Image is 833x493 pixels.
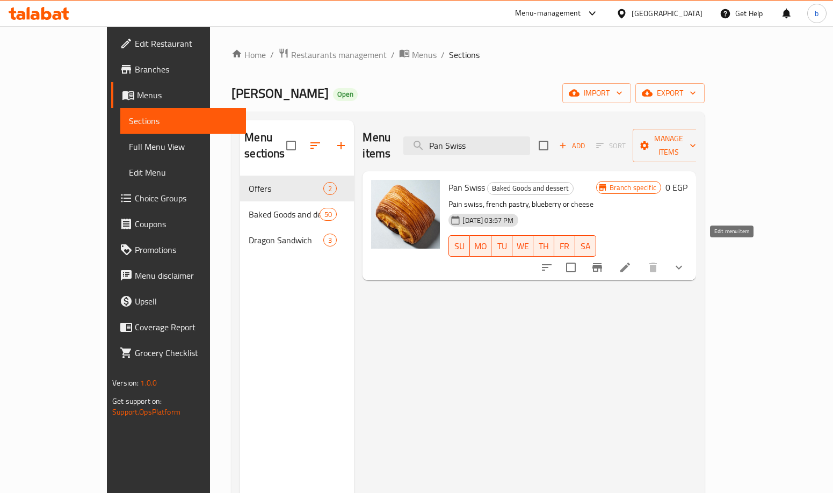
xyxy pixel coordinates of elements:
a: Grocery Checklist [111,340,246,366]
button: import [562,83,631,103]
span: Select section [532,134,555,157]
a: Support.OpsPlatform [112,405,180,419]
div: items [320,208,337,221]
span: Branches [135,63,237,76]
span: Offers [249,182,323,195]
li: / [441,48,445,61]
span: [PERSON_NAME] [231,81,329,105]
span: export [644,86,696,100]
span: 2 [324,184,336,194]
button: WE [512,235,533,257]
a: Upsell [111,288,246,314]
span: Sort sections [302,133,328,158]
button: show more [666,255,692,280]
nav: Menu sections [240,171,354,257]
a: Sections [120,108,246,134]
span: Manage items [641,132,696,159]
span: Baked Goods and dessert [488,182,573,194]
img: Pan Swiss [371,180,440,249]
a: Coupons [111,211,246,237]
a: Promotions [111,237,246,263]
span: Select to update [560,256,582,279]
span: Edit Restaurant [135,37,237,50]
div: Baked Goods and dessert50 [240,201,354,227]
nav: breadcrumb [231,48,705,62]
span: SA [580,238,592,254]
button: export [635,83,705,103]
span: 1.0.0 [140,376,157,390]
h2: Menu sections [244,129,286,162]
a: Menus [399,48,437,62]
span: Menus [412,48,437,61]
span: Dragon Sandwich [249,234,323,247]
h6: 0 EGP [665,180,687,195]
h2: Menu items [363,129,390,162]
a: Edit Menu [120,160,246,185]
span: Menu disclaimer [135,269,237,282]
div: Open [333,88,358,101]
button: Manage items [633,129,705,162]
button: TU [491,235,512,257]
a: Edit Restaurant [111,31,246,56]
span: Full Menu View [129,140,237,153]
button: MO [470,235,491,257]
span: Coupons [135,218,237,230]
span: Get support on: [112,394,162,408]
div: Baked Goods and dessert [487,182,574,195]
span: Select section first [589,137,633,154]
span: Select all sections [280,134,302,157]
div: Offers2 [240,176,354,201]
a: Choice Groups [111,185,246,211]
p: Pain swiss, french pastry, blueberry or cheese [448,198,596,211]
button: Add section [328,133,354,158]
span: Restaurants management [291,48,387,61]
a: Full Menu View [120,134,246,160]
span: Choice Groups [135,192,237,205]
span: Add [557,140,586,152]
button: SU [448,235,470,257]
a: Home [231,48,266,61]
button: Add [555,137,589,154]
div: items [323,234,337,247]
span: Sections [449,48,480,61]
a: Menu disclaimer [111,263,246,288]
div: [GEOGRAPHIC_DATA] [632,8,702,19]
li: / [270,48,274,61]
button: sort-choices [534,255,560,280]
div: Menu-management [515,7,581,20]
a: Branches [111,56,246,82]
span: Promotions [135,243,237,256]
button: Branch-specific-item [584,255,610,280]
span: Grocery Checklist [135,346,237,359]
a: Menus [111,82,246,108]
span: Menus [137,89,237,102]
a: Restaurants management [278,48,387,62]
span: Edit Menu [129,166,237,179]
button: TH [533,235,554,257]
li: / [391,48,395,61]
span: Baked Goods and dessert [249,208,320,221]
span: 50 [320,209,336,220]
span: Version: [112,376,139,390]
span: FR [559,238,571,254]
span: Branch specific [605,183,661,193]
span: Sections [129,114,237,127]
span: Add item [555,137,589,154]
span: Open [333,90,358,99]
span: import [571,86,622,100]
a: Coverage Report [111,314,246,340]
input: search [403,136,530,155]
span: 3 [324,235,336,245]
span: Upsell [135,295,237,308]
button: delete [640,255,666,280]
span: Coverage Report [135,321,237,334]
svg: Show Choices [672,261,685,274]
span: [DATE] 03:57 PM [458,215,518,226]
span: TH [538,238,550,254]
div: items [323,182,337,195]
span: MO [474,238,487,254]
div: Dragon Sandwich3 [240,227,354,253]
button: FR [554,235,575,257]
